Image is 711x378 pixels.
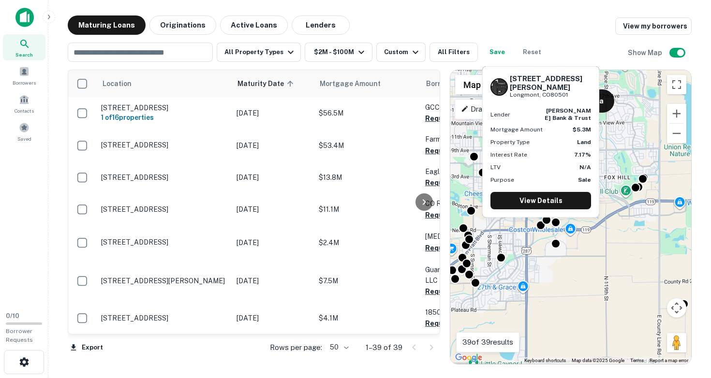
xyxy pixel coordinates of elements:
[305,43,372,62] button: $2M - $100M
[6,328,33,343] span: Borrower Requests
[462,336,513,348] p: 39 of 39 results
[101,276,227,285] p: [STREET_ADDRESS][PERSON_NAME]
[455,75,489,94] button: Show street map
[628,47,664,58] h6: Show Map
[376,43,426,62] button: Custom
[482,43,513,62] button: Save your search to get updates of matches that match your search criteria.
[490,125,543,134] p: Mortgage Amount
[510,90,591,100] p: Longmont, CO80501
[326,340,350,354] div: 50
[667,104,686,123] button: Zoom in
[13,79,36,87] span: Borrowers
[68,340,105,355] button: Export
[430,43,478,62] button: All Filters
[461,103,521,115] p: Draw Boundary
[232,70,314,97] th: Maturity Date
[572,358,624,363] span: Map data ©2025 Google
[101,314,227,322] p: [STREET_ADDRESS]
[237,313,309,323] p: [DATE]
[577,139,591,145] strong: Land
[319,237,415,248] p: $2.4M
[510,74,591,92] h6: [STREET_ADDRESS][PERSON_NAME]
[68,15,146,35] button: Maturing Loans
[319,276,415,286] p: $7.5M
[453,351,485,364] a: Open this area in Google Maps (opens a new window)
[101,205,227,214] p: [STREET_ADDRESS]
[319,172,415,183] p: $13.8M
[517,43,548,62] button: Reset
[384,46,421,58] div: Custom
[490,138,530,146] p: Property Type
[15,51,33,58] span: Search
[319,313,415,323] p: $4.1M
[453,351,485,364] img: Google
[149,15,216,35] button: Originations
[6,312,19,320] span: 0 / 10
[490,192,591,209] a: View Details
[101,238,227,247] p: [STREET_ADDRESS]
[573,126,591,133] strong: $5.3M
[3,34,45,60] a: Search
[96,70,232,97] th: Location
[237,276,309,286] p: [DATE]
[237,140,309,151] p: [DATE]
[237,108,309,118] p: [DATE]
[366,342,402,353] p: 1–39 of 39
[650,358,688,363] a: Report a map error
[578,176,591,183] strong: Sale
[101,103,227,112] p: [STREET_ADDRESS]
[101,141,227,149] p: [STREET_ADDRESS]
[15,107,34,115] span: Contacts
[3,90,45,116] a: Contacts
[667,75,686,94] button: Toggle fullscreen view
[237,172,309,183] p: [DATE]
[102,78,132,89] span: Location
[667,124,686,143] button: Zoom out
[101,112,227,123] h6: 1 of 16 properties
[320,78,393,89] span: Mortgage Amount
[490,110,510,119] p: Lender
[217,43,301,62] button: All Property Types
[3,118,45,145] a: Saved
[17,135,31,143] span: Saved
[220,15,288,35] button: Active Loans
[270,342,322,353] p: Rows per page:
[490,175,514,184] p: Purpose
[490,150,527,159] p: Interest Rate
[237,78,296,89] span: Maturity Date
[101,173,227,182] p: [STREET_ADDRESS]
[545,107,591,121] strong: [PERSON_NAME] bank & trust
[319,204,415,215] p: $11.1M
[319,140,415,151] p: $53.4M
[579,164,591,171] strong: N/A
[319,108,415,118] p: $56.5M
[490,163,501,172] p: LTV
[524,357,566,364] button: Keyboard shortcuts
[3,62,45,88] a: Borrowers
[615,17,692,35] a: View my borrowers
[15,8,34,27] img: capitalize-icon.png
[450,70,691,364] div: 0 0
[630,358,644,363] a: Terms
[292,15,350,35] button: Lenders
[237,237,309,248] p: [DATE]
[574,151,591,158] strong: 7.17%
[314,70,420,97] th: Mortgage Amount
[663,301,711,347] iframe: Chat Widget
[667,298,686,318] button: Map camera controls
[237,204,309,215] p: [DATE]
